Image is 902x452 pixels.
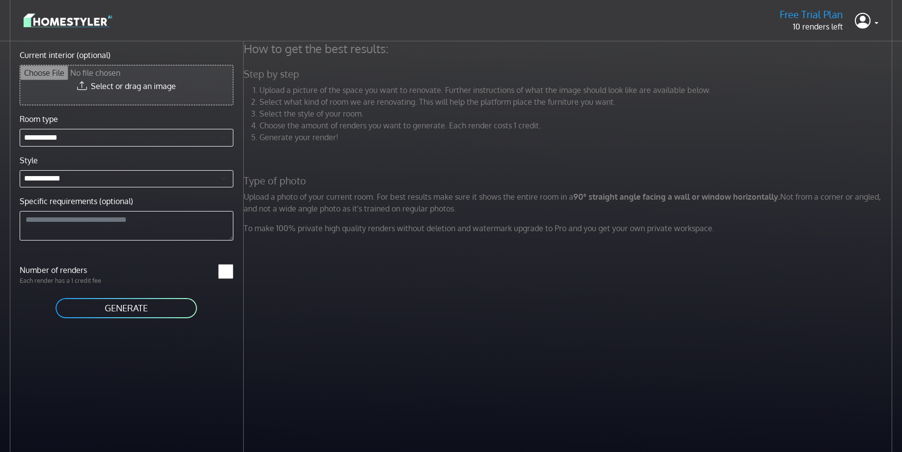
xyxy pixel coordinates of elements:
[20,154,38,166] label: Style
[238,41,901,56] h4: How to get the best results:
[20,113,58,125] label: Room type
[259,84,895,96] li: Upload a picture of the space you want to renovate. Further instructions of what the image should...
[20,49,111,61] label: Current interior (optional)
[780,21,843,32] p: 10 renders left
[20,195,133,207] label: Specific requirements (optional)
[259,131,895,143] li: Generate your render!
[238,175,901,187] h5: Type of photo
[238,191,901,214] p: Upload a photo of your current room. For best results make sure it shows the entire room in a Not...
[259,108,895,120] li: Select the style of your room.
[24,12,112,29] img: logo-3de290ba35641baa71223ecac5eacb59cb85b4c7fdf211dc9aaecaaee71ea2f8.svg
[259,96,895,108] li: Select what kind of room we are renovating. This will help the platform place the furniture you w...
[573,192,780,202] strong: 90° straight angle facing a wall or window horizontally.
[780,8,843,21] h5: Free Trial Plan
[238,68,901,80] h5: Step by step
[238,222,901,234] p: To make 100% private high quality renders without deletion and watermark upgrade to Pro and you g...
[14,264,126,276] label: Number of renders
[259,120,895,131] li: Choose the amount of renders you want to generate. Each render costs 1 credit.
[55,297,198,319] button: GENERATE
[14,276,126,285] p: Each render has a 1 credit fee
